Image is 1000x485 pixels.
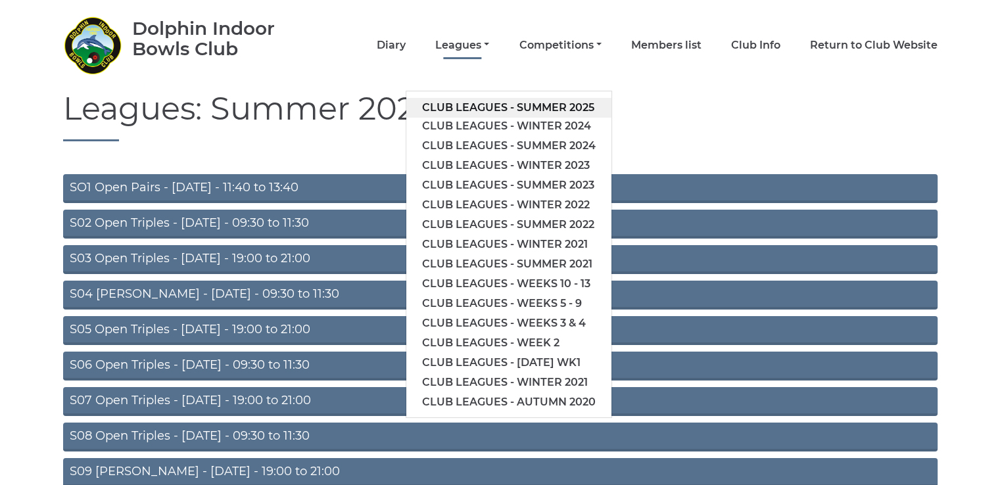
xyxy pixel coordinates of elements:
a: Return to Club Website [810,38,938,53]
a: Club leagues - Summer 2022 [406,215,611,235]
a: Club leagues - Summer 2023 [406,175,611,195]
a: Club leagues - Weeks 10 - 13 [406,274,611,294]
a: Club leagues - [DATE] wk1 [406,353,611,373]
div: Dolphin Indoor Bowls Club [132,18,313,59]
a: Leagues [435,38,489,53]
a: S07 Open Triples - [DATE] - 19:00 to 21:00 [63,387,938,416]
a: SO1 Open Pairs - [DATE] - 11:40 to 13:40 [63,174,938,203]
a: Club leagues - Winter 2021 [406,235,611,254]
a: Club leagues - Winter 2022 [406,195,611,215]
a: S06 Open Triples - [DATE] - 09:30 to 11:30 [63,352,938,381]
a: Club Info [731,38,780,53]
a: Competitions [519,38,601,53]
a: Club leagues - Week 2 [406,333,611,353]
a: Members list [631,38,702,53]
a: Diary [377,38,406,53]
a: Club leagues - Summer 2025 [406,98,611,118]
a: S04 [PERSON_NAME] - [DATE] - 09:30 to 11:30 [63,281,938,310]
a: Club leagues - Summer 2024 [406,136,611,156]
a: S08 Open Triples - [DATE] - 09:30 to 11:30 [63,423,938,451]
a: Club leagues - Summer 2021 [406,254,611,274]
ul: Leagues [406,91,612,418]
a: S02 Open Triples - [DATE] - 09:30 to 11:30 [63,210,938,239]
a: Club leagues - Winter 2023 [406,156,611,175]
a: Club leagues - Weeks 3 & 4 [406,313,611,333]
a: Club leagues - Autumn 2020 [406,392,611,412]
h1: Leagues: Summer 2025 [63,91,938,141]
a: Club leagues - Weeks 5 - 9 [406,294,611,313]
a: S03 Open Triples - [DATE] - 19:00 to 21:00 [63,245,938,274]
a: S05 Open Triples - [DATE] - 19:00 to 21:00 [63,316,938,345]
img: Dolphin Indoor Bowls Club [63,16,122,75]
a: Club leagues - Winter 2024 [406,116,611,136]
a: Club leagues - Winter 2021 [406,373,611,392]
